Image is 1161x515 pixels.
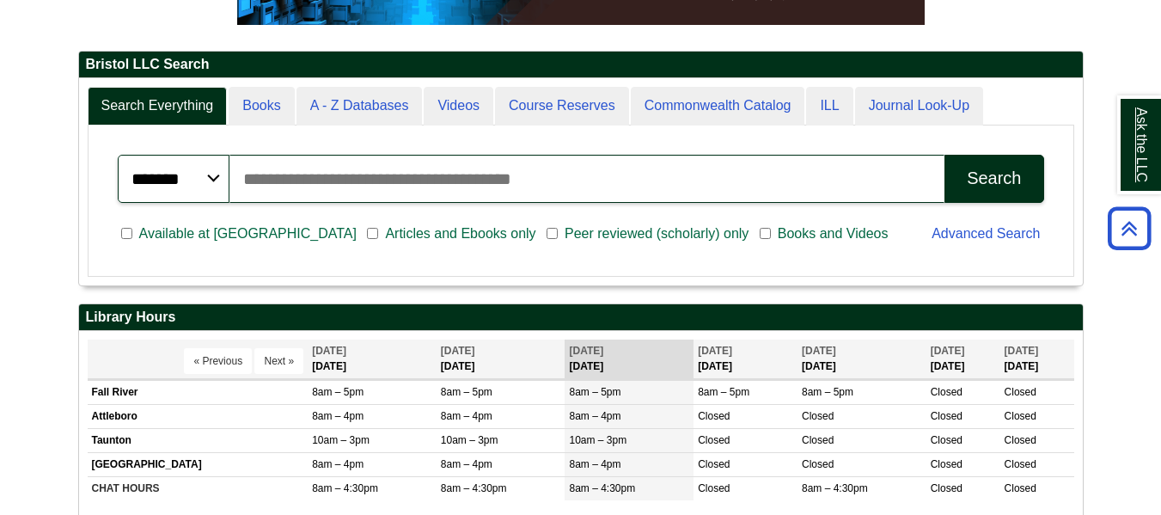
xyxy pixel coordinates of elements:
span: [DATE] [802,345,836,357]
input: Articles and Ebooks only [367,226,378,242]
input: Available at [GEOGRAPHIC_DATA] [121,226,132,242]
span: Closed [802,410,834,422]
td: Fall River [88,380,309,404]
th: [DATE] [926,340,1000,378]
span: 10am – 3pm [312,434,370,446]
span: 8am – 4pm [441,458,492,470]
span: Closed [698,434,730,446]
h2: Bristol LLC Search [79,52,1083,78]
a: Videos [424,87,493,126]
a: A - Z Databases [296,87,423,126]
span: Closed [698,410,730,422]
span: Closed [931,386,962,398]
input: Peer reviewed (scholarly) only [547,226,558,242]
span: Closed [931,410,962,422]
span: 8am – 4:30pm [441,482,507,494]
span: 8am – 4pm [312,458,364,470]
td: Attleboro [88,404,309,428]
a: Back to Top [1102,217,1157,240]
span: Closed [1005,482,1036,494]
td: CHAT HOURS [88,477,309,501]
td: [GEOGRAPHIC_DATA] [88,453,309,477]
th: [DATE] [797,340,926,378]
button: Next » [254,348,303,374]
span: Closed [931,434,962,446]
span: 10am – 3pm [441,434,498,446]
span: [DATE] [698,345,732,357]
th: [DATE] [308,340,437,378]
td: Taunton [88,428,309,452]
div: Search [967,169,1021,188]
span: Closed [802,458,834,470]
span: Articles and Ebooks only [378,224,542,244]
span: Closed [1005,410,1036,422]
span: Closed [931,482,962,494]
span: Books and Videos [771,224,895,244]
span: Closed [1005,434,1036,446]
span: 8am – 4pm [312,410,364,422]
span: Closed [931,458,962,470]
a: Journal Look-Up [855,87,983,126]
span: 10am – 3pm [569,434,626,446]
a: Search Everything [88,87,228,126]
span: 8am – 4:30pm [312,482,378,494]
span: Closed [1005,386,1036,398]
a: Course Reserves [495,87,629,126]
span: 8am – 4pm [569,410,620,422]
span: [DATE] [569,345,603,357]
span: 8am – 5pm [802,386,853,398]
span: [DATE] [312,345,346,357]
button: « Previous [184,348,252,374]
span: 8am – 4:30pm [802,482,868,494]
th: [DATE] [565,340,694,378]
span: [DATE] [441,345,475,357]
a: Books [229,87,294,126]
span: 8am – 5pm [569,386,620,398]
span: Available at [GEOGRAPHIC_DATA] [132,224,364,244]
input: Books and Videos [760,226,771,242]
button: Search [944,155,1043,203]
span: 8am – 4pm [569,458,620,470]
span: 8am – 5pm [312,386,364,398]
span: [DATE] [931,345,965,357]
span: Closed [802,434,834,446]
span: 8am – 5pm [441,386,492,398]
th: [DATE] [694,340,797,378]
span: 8am – 4pm [441,410,492,422]
a: Commonwealth Catalog [631,87,805,126]
span: Peer reviewed (scholarly) only [558,224,755,244]
span: 8am – 5pm [698,386,749,398]
th: [DATE] [1000,340,1074,378]
a: Advanced Search [932,226,1040,241]
span: 8am – 4:30pm [569,482,635,494]
span: [DATE] [1005,345,1039,357]
a: ILL [806,87,852,126]
th: [DATE] [437,340,565,378]
h2: Library Hours [79,304,1083,331]
span: Closed [698,458,730,470]
span: Closed [698,482,730,494]
span: Closed [1005,458,1036,470]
